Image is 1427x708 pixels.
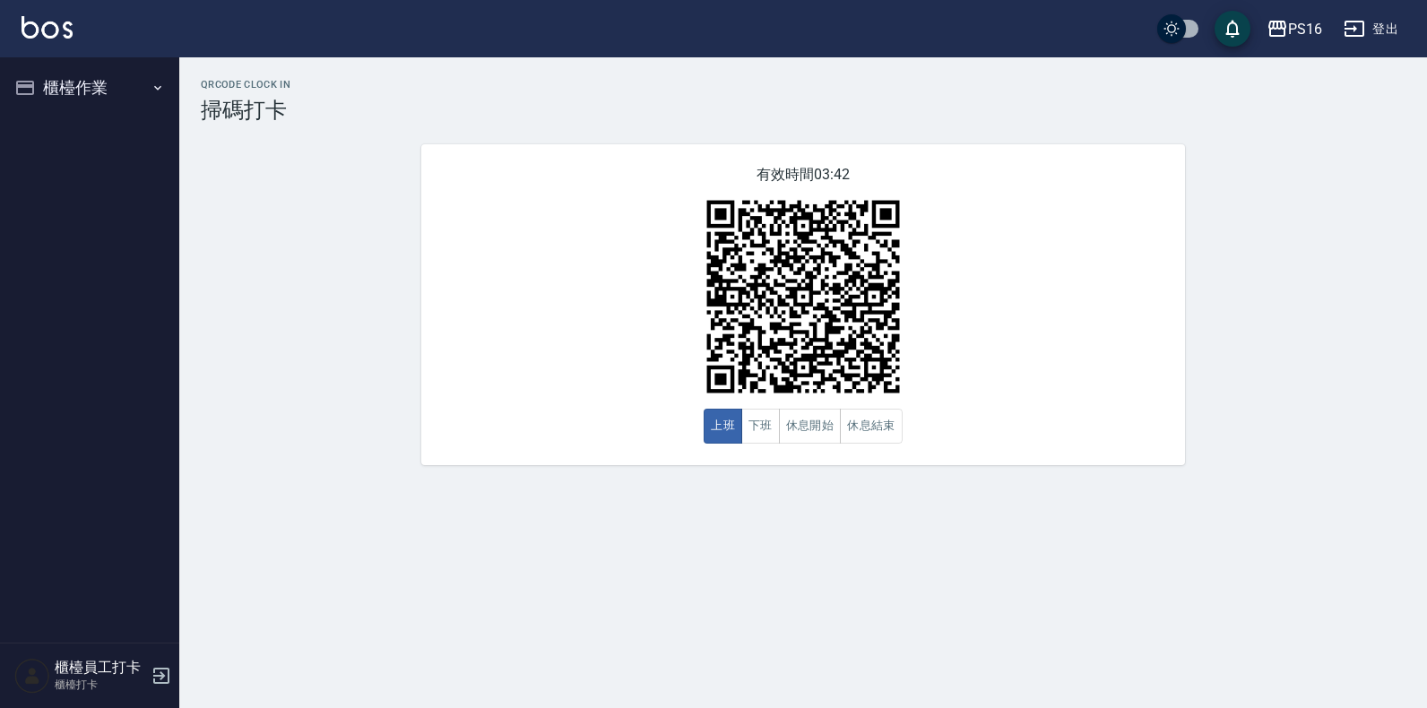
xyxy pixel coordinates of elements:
[1259,11,1329,47] button: PS16
[201,98,1405,123] h3: 掃碼打卡
[779,409,842,444] button: 休息開始
[14,658,50,694] img: Person
[1215,11,1250,47] button: save
[55,659,146,677] h5: 櫃檯員工打卡
[7,65,172,111] button: 櫃檯作業
[1288,18,1322,40] div: PS16
[741,409,780,444] button: 下班
[421,144,1185,465] div: 有效時間 03:42
[1336,13,1405,46] button: 登出
[201,79,1405,91] h2: QRcode Clock In
[704,409,742,444] button: 上班
[22,16,73,39] img: Logo
[840,409,903,444] button: 休息結束
[55,677,146,693] p: 櫃檯打卡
